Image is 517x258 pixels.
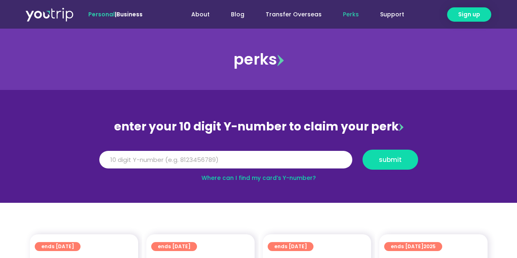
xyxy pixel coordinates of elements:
[88,10,143,18] span: |
[41,242,74,251] span: ends [DATE]
[369,7,415,22] a: Support
[201,174,316,182] a: Where can I find my card’s Y-number?
[332,7,369,22] a: Perks
[274,242,307,251] span: ends [DATE]
[363,150,418,170] button: submit
[379,157,402,163] span: submit
[99,150,418,176] form: Y Number
[268,242,313,251] a: ends [DATE]
[165,7,415,22] nav: Menu
[255,7,332,22] a: Transfer Overseas
[447,7,491,22] a: Sign up
[99,151,352,169] input: 10 digit Y-number (e.g. 8123456789)
[220,7,255,22] a: Blog
[35,242,81,251] a: ends [DATE]
[116,10,143,18] a: Business
[458,10,480,19] span: Sign up
[151,242,197,251] a: ends [DATE]
[391,242,436,251] span: ends [DATE]
[88,10,115,18] span: Personal
[95,116,422,137] div: enter your 10 digit Y-number to claim your perk
[181,7,220,22] a: About
[158,242,190,251] span: ends [DATE]
[384,242,442,251] a: ends [DATE]2025
[423,243,436,250] span: 2025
